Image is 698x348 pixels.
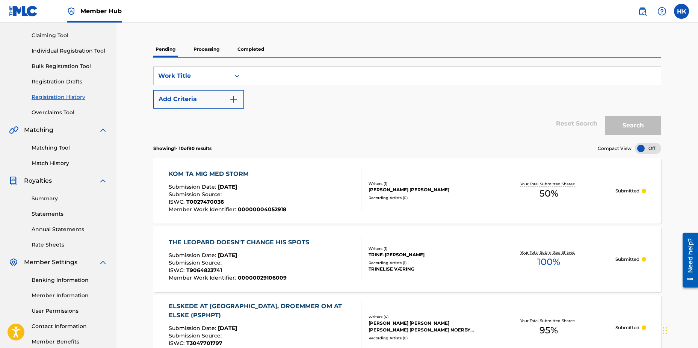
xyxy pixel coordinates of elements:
[9,126,18,135] img: Matching
[153,158,661,224] a: KOM TA MIG MED STORMSubmission Date:[DATE]Submission Source:ISWC:T0027470036Member Work Identifie...
[98,176,107,185] img: expand
[238,274,287,281] span: 00000029106009
[32,307,107,315] a: User Permissions
[539,187,558,200] span: 50 %
[32,241,107,249] a: Rate Sheets
[169,267,186,274] span: ISWC :
[169,206,238,213] span: Member Work Identifier :
[32,93,107,101] a: Registration History
[235,41,266,57] p: Completed
[32,78,107,86] a: Registration Drafts
[153,145,212,152] p: Showing 1 - 10 of 90 results
[24,176,52,185] span: Royalties
[520,181,577,187] p: Your Total Submitted Shares:
[615,188,639,194] p: Submitted
[369,320,482,333] div: [PERSON_NAME] [PERSON_NAME] [PERSON_NAME] [PERSON_NAME] NOERBY [PERSON_NAME], [PERSON_NAME]
[677,230,698,290] iframe: Resource Center
[169,238,313,247] div: THE LEOPARD DOESN'T CHANGE HIS SPOTS
[24,258,77,267] span: Member Settings
[191,41,222,57] p: Processing
[9,258,18,267] img: Member Settings
[369,181,482,186] div: Writers ( 1 )
[24,126,53,135] span: Matching
[32,276,107,284] a: Banking Information
[654,4,669,19] div: Help
[218,183,237,190] span: [DATE]
[369,186,482,193] div: [PERSON_NAME] [PERSON_NAME]
[80,7,122,15] span: Member Hub
[32,338,107,346] a: Member Benefits
[660,312,698,348] iframe: Chat Widget
[169,332,224,339] span: Submission Source :
[32,225,107,233] a: Annual Statements
[638,7,647,16] img: search
[520,318,577,324] p: Your Total Submitted Shares:
[169,198,186,205] span: ISWC :
[369,335,482,341] div: Recording Artists ( 0 )
[520,250,577,255] p: Your Total Submitted Shares:
[169,325,218,331] span: Submission Date :
[674,4,689,19] div: User Menu
[32,159,107,167] a: Match History
[153,41,178,57] p: Pending
[657,7,666,16] img: help
[32,322,107,330] a: Contact Information
[32,109,107,117] a: Overclaims Tool
[186,267,222,274] span: T9064823741
[186,340,222,346] span: T3047701797
[32,210,107,218] a: Statements
[660,312,698,348] div: Chat-widget
[539,324,558,337] span: 95 %
[615,324,639,331] p: Submitted
[32,292,107,300] a: Member Information
[369,260,482,266] div: Recording Artists ( 1 )
[598,145,632,152] span: Compact View
[67,7,76,16] img: Top Rightsholder
[238,206,286,213] span: 00000004052918
[98,258,107,267] img: expand
[98,126,107,135] img: expand
[186,198,224,205] span: T0027470036
[9,6,38,17] img: MLC Logo
[169,340,186,346] span: ISWC :
[218,325,237,331] span: [DATE]
[615,256,639,263] p: Submitted
[32,144,107,152] a: Matching Tool
[218,252,237,259] span: [DATE]
[169,252,218,259] span: Submission Date :
[158,71,226,80] div: Work Title
[663,319,667,342] div: Træk
[229,95,238,104] img: 9d2ae6d4665cec9f34b9.svg
[635,4,650,19] a: Public Search
[153,90,244,109] button: Add Criteria
[537,255,560,269] span: 100 %
[369,246,482,251] div: Writers ( 1 )
[369,251,482,258] div: TRINE-[PERSON_NAME]
[32,47,107,55] a: Individual Registration Tool
[32,195,107,203] a: Summary
[169,183,218,190] span: Submission Date :
[169,169,286,179] div: KOM TA MIG MED STORM
[169,302,355,320] div: ELSKEDE AT [GEOGRAPHIC_DATA], DROEMMER OM AT ELSKE (PSPHPT)
[169,259,224,266] span: Submission Source :
[169,191,224,198] span: Submission Source :
[153,67,661,139] form: Search Form
[32,62,107,70] a: Bulk Registration Tool
[369,195,482,201] div: Recording Artists ( 0 )
[153,226,661,292] a: THE LEOPARD DOESN'T CHANGE HIS SPOTSSubmission Date:[DATE]Submission Source:ISWC:T9064823741Membe...
[169,274,238,281] span: Member Work Identifier :
[369,266,482,272] div: TRINELISE VÆRING
[369,314,482,320] div: Writers ( 4 )
[32,32,107,39] a: Claiming Tool
[9,176,18,185] img: Royalties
